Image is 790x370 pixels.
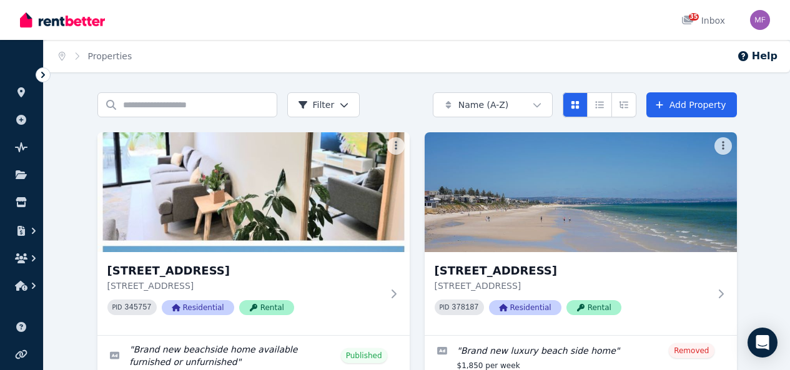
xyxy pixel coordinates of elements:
button: Help [737,49,778,64]
small: PID [112,304,122,311]
code: 378187 [452,303,478,312]
button: Name (A-Z) [433,92,553,117]
p: [STREET_ADDRESS] [435,280,709,292]
button: Compact list view [587,92,612,117]
nav: Breadcrumb [44,40,147,72]
span: Rental [566,300,621,315]
div: View options [563,92,636,117]
a: Properties [88,51,132,61]
span: Name (A-Z) [458,99,509,111]
h3: [STREET_ADDRESS] [107,262,382,280]
a: 1B Lexington Rd, Henley Beach South[STREET_ADDRESS][STREET_ADDRESS]PID 378187ResidentialRental [425,132,737,335]
p: [STREET_ADDRESS] [107,280,382,292]
button: Card view [563,92,588,117]
img: 1B Lexington Rd, Henley Beach South [425,132,737,252]
span: Residential [162,300,234,315]
img: Michael Farrugia [750,10,770,30]
span: Filter [298,99,335,111]
a: 1 Stanhope Street, West Beach[STREET_ADDRESS][STREET_ADDRESS]PID 345757ResidentialRental [97,132,410,335]
a: Add Property [646,92,737,117]
span: 35 [689,13,699,21]
img: RentBetter [20,11,105,29]
button: Filter [287,92,360,117]
button: Expanded list view [611,92,636,117]
h3: [STREET_ADDRESS] [435,262,709,280]
code: 345757 [124,303,151,312]
button: More options [387,137,405,155]
div: Open Intercom Messenger [748,328,778,358]
span: Rental [239,300,294,315]
img: 1 Stanhope Street, West Beach [97,132,410,252]
small: PID [440,304,450,311]
button: More options [714,137,732,155]
div: Inbox [681,14,725,27]
span: Residential [489,300,561,315]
